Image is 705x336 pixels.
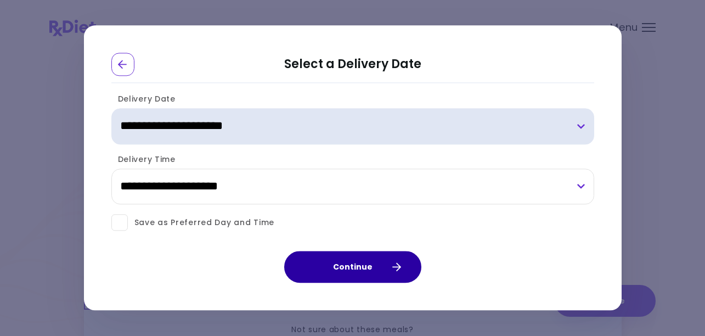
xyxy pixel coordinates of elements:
[284,251,421,283] button: Continue
[128,216,275,229] span: Save as Preferred Day and Time
[111,93,176,104] label: Delivery Date
[111,53,134,76] div: Go Back
[111,53,594,83] h2: Select a Delivery Date
[111,154,176,165] label: Delivery Time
